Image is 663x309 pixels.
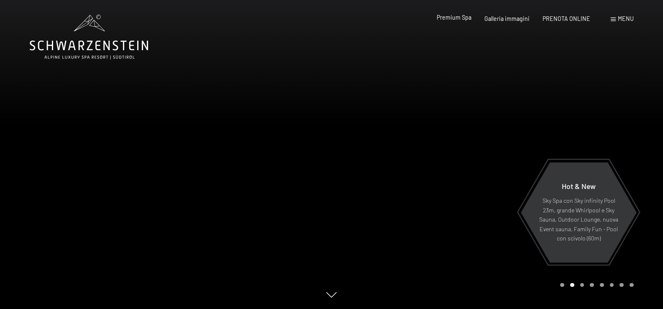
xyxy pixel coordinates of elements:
[437,14,471,21] a: Premium Spa
[562,181,596,191] span: Hot & New
[560,283,564,287] div: Carousel Page 1
[570,283,574,287] div: Carousel Page 2 (Current Slide)
[557,283,633,287] div: Carousel Pagination
[610,283,614,287] div: Carousel Page 6
[580,283,584,287] div: Carousel Page 3
[520,162,637,263] a: Hot & New Sky Spa con Sky infinity Pool 23m, grande Whirlpool e Sky Sauna, Outdoor Lounge, nuova ...
[630,283,634,287] div: Carousel Page 8
[484,15,530,22] a: Galleria immagini
[539,196,619,243] p: Sky Spa con Sky infinity Pool 23m, grande Whirlpool e Sky Sauna, Outdoor Lounge, nuova Event saun...
[618,15,634,22] span: Menu
[619,283,624,287] div: Carousel Page 7
[590,283,594,287] div: Carousel Page 4
[543,15,590,22] a: PRENOTA ONLINE
[600,283,604,287] div: Carousel Page 5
